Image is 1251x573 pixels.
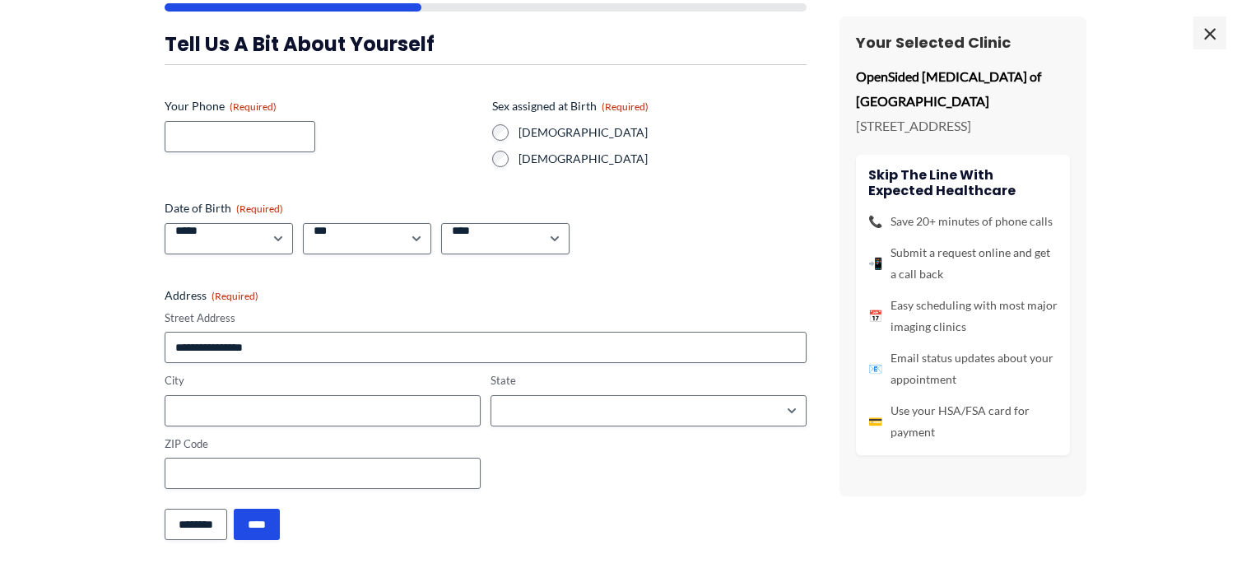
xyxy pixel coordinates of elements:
[856,64,1070,113] p: OpenSided [MEDICAL_DATA] of [GEOGRAPHIC_DATA]
[165,31,807,57] h3: Tell us a bit about yourself
[868,347,1058,390] li: Email status updates about your appointment
[519,124,807,141] label: [DEMOGRAPHIC_DATA]
[1193,16,1226,49] span: ×
[868,400,1058,443] li: Use your HSA/FSA card for payment
[868,242,1058,285] li: Submit a request online and get a call back
[856,114,1070,138] p: [STREET_ADDRESS]
[165,373,481,389] label: City
[602,100,649,113] span: (Required)
[856,33,1070,52] h3: Your Selected Clinic
[868,358,882,380] span: 📧
[868,411,882,432] span: 💳
[868,211,882,232] span: 📞
[230,100,277,113] span: (Required)
[868,305,882,327] span: 📅
[491,373,807,389] label: State
[519,151,807,167] label: [DEMOGRAPHIC_DATA]
[236,203,283,215] span: (Required)
[868,167,1058,198] h4: Skip the line with Expected Healthcare
[165,287,258,304] legend: Address
[868,211,1058,232] li: Save 20+ minutes of phone calls
[868,295,1058,338] li: Easy scheduling with most major imaging clinics
[165,310,807,326] label: Street Address
[165,436,481,452] label: ZIP Code
[165,200,283,217] legend: Date of Birth
[165,98,479,114] label: Your Phone
[212,290,258,302] span: (Required)
[868,253,882,274] span: 📲
[492,98,649,114] legend: Sex assigned at Birth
